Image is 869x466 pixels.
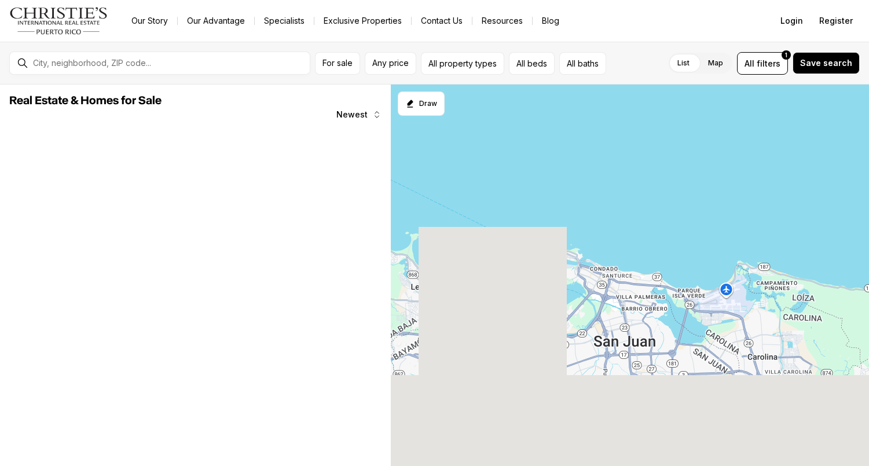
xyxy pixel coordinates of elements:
button: Save search [793,52,860,74]
button: All beds [509,52,555,75]
a: Exclusive Properties [314,13,411,29]
button: Any price [365,52,416,75]
button: Allfilters1 [737,52,788,75]
button: Start drawing [398,91,445,116]
span: Register [819,16,853,25]
button: Contact Us [412,13,472,29]
a: Resources [472,13,532,29]
span: 1 [785,50,787,60]
a: Blog [533,13,569,29]
img: logo [9,7,108,35]
span: Any price [372,58,409,68]
label: Map [699,53,732,74]
a: Our Story [122,13,177,29]
a: Specialists [255,13,314,29]
span: filters [757,57,780,69]
button: All property types [421,52,504,75]
a: Our Advantage [178,13,254,29]
button: For sale [315,52,360,75]
button: All baths [559,52,606,75]
span: Login [780,16,803,25]
span: All [745,57,754,69]
label: List [668,53,699,74]
span: For sale [322,58,353,68]
span: Newest [336,110,368,119]
button: Newest [329,103,388,126]
button: Register [812,9,860,32]
span: Save search [800,58,852,68]
span: Real Estate & Homes for Sale [9,95,162,107]
button: Login [773,9,810,32]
